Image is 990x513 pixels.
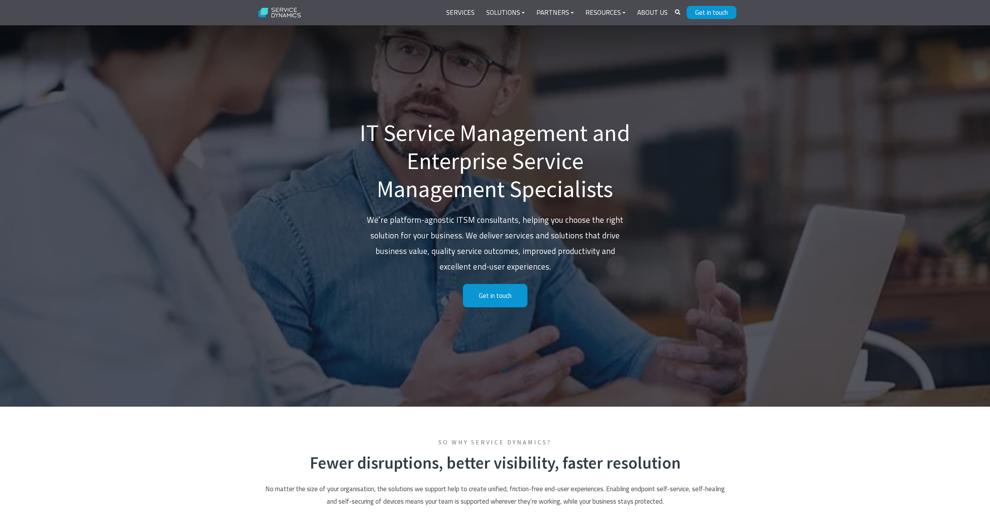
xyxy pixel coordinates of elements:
div: Navigation Menu [440,4,673,22]
a: Solutions [480,4,531,22]
a: About Us [631,4,673,22]
a: Resources [580,4,631,22]
a: Get in touch [687,6,736,19]
a: Services [440,4,480,22]
a: Get in touch [463,284,527,308]
span: So why Service Dynamics? [262,438,729,446]
p: No matter the size of your organisation, the solutions we support help to create unified, frictio... [262,483,729,508]
h2: Fewer disruptions, better visibility, faster resolution [262,453,729,473]
a: Partners [531,4,580,22]
h1: IT Service Management and Enterprise Service Management Specialists [359,119,631,203]
img: Service Dynamics Logo - White [254,3,306,23]
p: We’re platform-agnostic ITSM consultants, helping you choose the right solution for your business... [359,212,631,275]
